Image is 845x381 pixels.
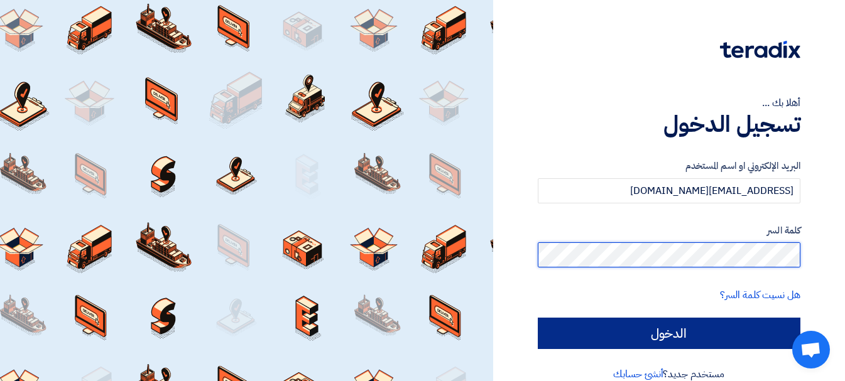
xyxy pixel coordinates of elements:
[538,223,800,238] label: كلمة السر
[792,331,830,368] div: Open chat
[538,110,800,138] h1: تسجيل الدخول
[720,287,800,303] a: هل نسيت كلمة السر؟
[538,159,800,173] label: البريد الإلكتروني او اسم المستخدم
[538,95,800,110] div: أهلا بك ...
[538,318,800,349] input: الدخول
[538,178,800,203] input: أدخل بريد العمل الإلكتروني او اسم المستخدم الخاص بك ...
[720,41,800,58] img: Teradix logo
